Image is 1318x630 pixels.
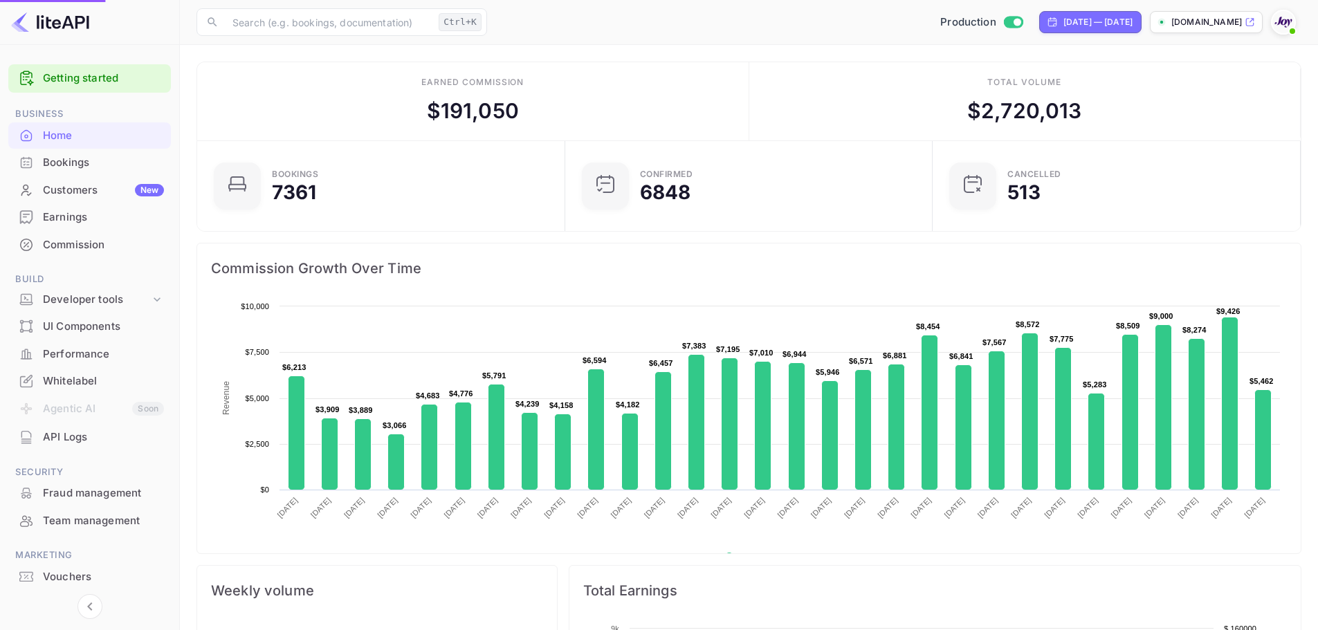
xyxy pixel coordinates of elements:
[77,594,102,619] button: Collapse navigation
[738,553,774,562] text: Revenue
[1272,11,1294,33] img: With Joy
[8,232,171,259] div: Commission
[1149,312,1173,320] text: $9,000
[909,496,933,519] text: [DATE]
[987,76,1061,89] div: Total volume
[8,106,171,122] span: Business
[245,348,269,356] text: $7,500
[43,155,164,171] div: Bookings
[8,508,171,533] a: Team management
[272,183,317,202] div: 7361
[409,496,432,519] text: [DATE]
[135,184,164,196] div: New
[8,177,171,203] a: CustomersNew
[676,496,699,519] text: [DATE]
[221,381,231,415] text: Revenue
[43,237,164,253] div: Commission
[8,313,171,340] div: UI Components
[1076,496,1099,519] text: [DATE]
[43,346,164,362] div: Performance
[476,496,500,519] text: [DATE]
[43,429,164,445] div: API Logs
[449,389,473,398] text: $4,776
[416,391,440,400] text: $4,683
[8,122,171,148] a: Home
[8,313,171,339] a: UI Components
[8,548,171,563] span: Marketing
[8,480,171,506] a: Fraud management
[282,363,306,371] text: $6,213
[649,359,673,367] text: $6,457
[43,128,164,144] div: Home
[8,564,171,591] div: Vouchers
[43,569,164,585] div: Vouchers
[8,341,171,367] a: Performance
[935,15,1028,30] div: Switch to Sandbox mode
[549,401,574,409] text: $4,158
[509,496,533,519] text: [DATE]
[883,351,907,360] text: $6,881
[967,95,1082,127] div: $ 2,720,013
[976,496,1000,519] text: [DATE]
[1243,496,1266,519] text: [DATE]
[427,95,519,127] div: $ 191,050
[8,508,171,535] div: Team management
[576,496,599,519] text: [DATE]
[8,480,171,507] div: Fraud management
[349,406,373,414] text: $3,889
[942,496,966,519] text: [DATE]
[376,496,399,519] text: [DATE]
[643,496,666,519] text: [DATE]
[609,496,632,519] text: [DATE]
[43,210,164,225] div: Earnings
[515,400,540,408] text: $4,239
[716,345,740,353] text: $7,195
[272,170,318,178] div: Bookings
[809,496,833,519] text: [DATE]
[1216,307,1241,315] text: $9,426
[949,352,973,360] text: $6,841
[342,496,366,519] text: [DATE]
[43,319,164,335] div: UI Components
[982,338,1007,346] text: $7,567
[439,13,482,31] div: Ctrl+K
[245,394,269,402] text: $5,000
[8,204,171,230] a: Earnings
[1143,496,1166,519] text: [DATE]
[8,368,171,393] a: Whitelabel
[383,421,407,429] text: $3,066
[211,257,1287,279] span: Commission Growth Over Time
[8,272,171,287] span: Build
[1109,496,1133,519] text: [DATE]
[482,371,506,380] text: $5,791
[1050,335,1074,343] text: $7,775
[616,400,640,409] text: $4,182
[8,424,171,450] a: API Logs
[315,405,340,414] text: $3,909
[241,302,269,311] text: $10,000
[1176,496,1200,519] text: [DATE]
[43,513,164,529] div: Team management
[1039,11,1142,33] div: Click to change the date range period
[782,350,807,358] text: $6,944
[916,322,940,331] text: $8,454
[275,496,299,519] text: [DATE]
[1007,170,1061,178] div: CANCELLED
[43,71,164,86] a: Getting started
[260,485,269,494] text: $0
[1063,16,1133,28] div: [DATE] — [DATE]
[1182,326,1207,334] text: $8,274
[11,11,89,33] img: LiteAPI logo
[8,232,171,257] a: Commission
[1083,380,1107,389] text: $5,283
[43,183,164,198] div: Customers
[682,342,706,350] text: $7,383
[421,76,524,89] div: Earned commission
[43,485,164,501] div: Fraud management
[1007,183,1040,202] div: 513
[843,496,866,519] text: [DATE]
[940,15,996,30] span: Production
[43,292,150,308] div: Developer tools
[849,357,873,365] text: $6,571
[709,496,733,519] text: [DATE]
